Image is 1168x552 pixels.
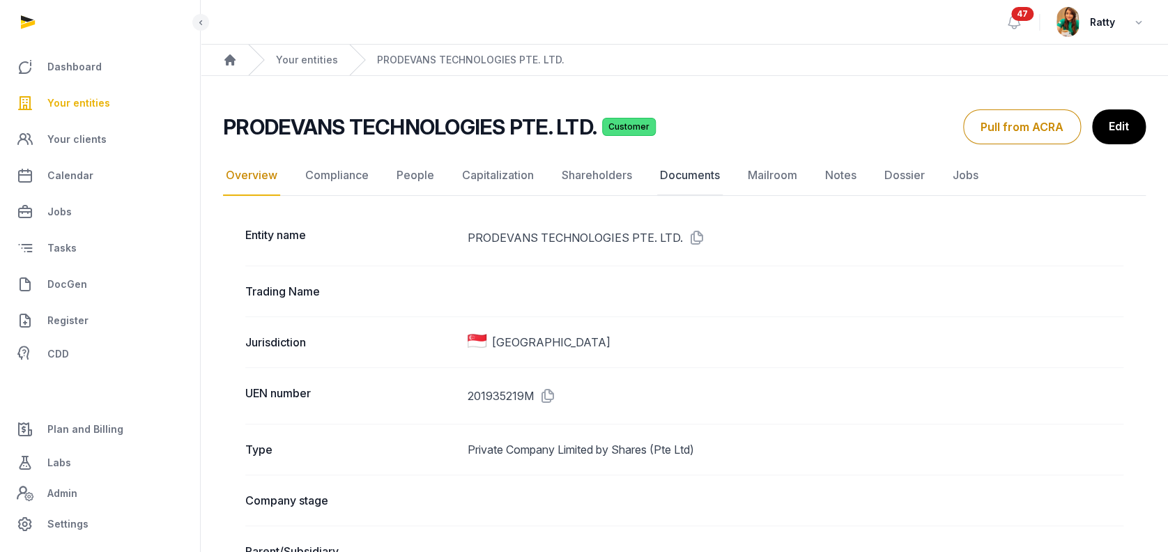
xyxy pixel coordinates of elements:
[602,118,656,136] span: Customer
[47,454,71,471] span: Labs
[201,45,1168,76] nav: Breadcrumb
[963,109,1081,144] button: Pull from ACRA
[394,155,437,196] a: People
[245,283,456,300] dt: Trading Name
[11,413,189,446] a: Plan and Billing
[492,334,610,351] span: [GEOGRAPHIC_DATA]
[47,421,123,438] span: Plan and Billing
[47,240,77,256] span: Tasks
[11,86,189,120] a: Your entities
[11,231,189,265] a: Tasks
[377,53,564,67] a: PRODEVANS TECHNOLOGIES PTE. LTD.
[11,304,189,337] a: Register
[1090,14,1115,31] span: Ratty
[950,155,981,196] a: Jobs
[11,340,189,368] a: CDD
[47,204,72,220] span: Jobs
[245,334,456,351] dt: Jurisdiction
[47,167,93,184] span: Calendar
[559,155,635,196] a: Shareholders
[302,155,371,196] a: Compliance
[245,441,456,458] dt: Type
[245,385,456,407] dt: UEN number
[245,492,456,509] dt: Company stage
[47,276,87,293] span: DocGen
[822,155,859,196] a: Notes
[1011,7,1033,21] span: 47
[11,507,189,541] a: Settings
[276,53,338,67] a: Your entities
[11,50,189,84] a: Dashboard
[468,385,1123,407] dd: 201935219M
[47,59,102,75] span: Dashboard
[47,516,89,532] span: Settings
[47,346,69,362] span: CDD
[11,480,189,507] a: Admin
[47,312,89,329] span: Register
[882,155,928,196] a: Dossier
[1056,7,1079,37] img: avatar
[468,441,1123,458] dd: Private Company Limited by Shares (Pte Ltd)
[11,195,189,229] a: Jobs
[223,155,280,196] a: Overview
[11,123,189,156] a: Your clients
[1092,109,1146,144] a: Edit
[47,485,77,502] span: Admin
[47,131,107,148] span: Your clients
[468,227,1123,249] dd: PRODEVANS TECHNOLOGIES PTE. LTD.
[11,268,189,301] a: DocGen
[223,155,1146,196] nav: Tabs
[745,155,800,196] a: Mailroom
[47,95,110,112] span: Your entities
[11,159,189,192] a: Calendar
[245,227,456,249] dt: Entity name
[11,446,189,480] a: Labs
[657,155,723,196] a: Documents
[223,114,597,139] h2: PRODEVANS TECHNOLOGIES PTE. LTD.
[459,155,537,196] a: Capitalization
